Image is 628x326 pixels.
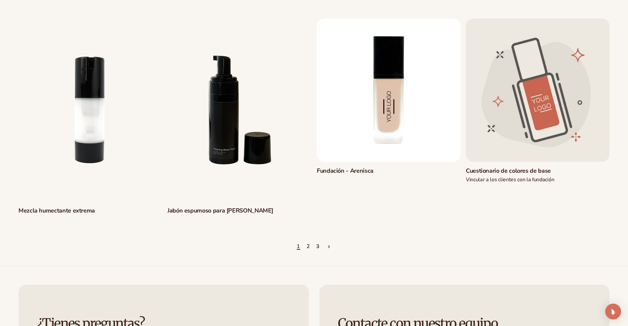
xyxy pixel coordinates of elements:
a: Fundación - Arenisca [317,167,461,175]
a: Página siguiente [326,239,331,254]
a: Página 1 [297,239,300,254]
a: Página 3 [316,239,320,254]
a: Página 2 [307,239,310,254]
a: Mezcla humectante extrema [18,207,162,214]
font: 2 [307,243,310,250]
a: Jabón espumoso para [PERSON_NAME] [167,207,311,214]
a: Cuestionario de colores de base [466,167,610,175]
div: Open Intercom Messenger [605,304,621,319]
font: 3 [316,243,320,250]
nav: Paginación [18,239,610,254]
font: 1 [297,243,300,250]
